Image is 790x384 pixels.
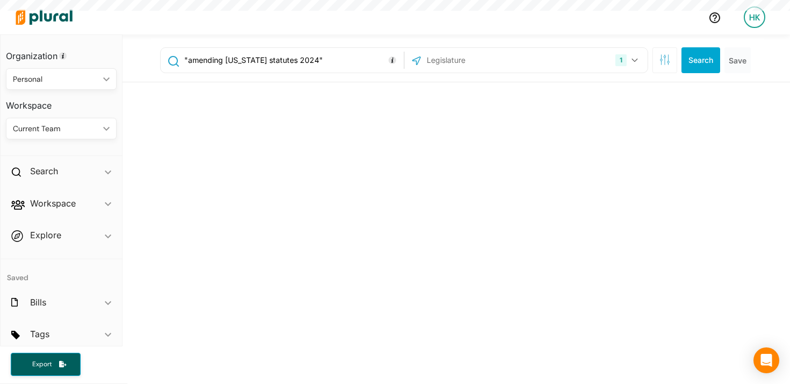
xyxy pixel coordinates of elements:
h2: Explore [30,229,61,241]
h4: Saved [1,259,122,286]
span: Export [25,360,59,369]
div: Open Intercom Messenger [753,347,779,373]
input: Enter keywords, bill # or legislator name [183,50,401,70]
h3: Organization [6,40,117,64]
button: 1 [611,50,645,70]
span: Search Filters [659,54,670,63]
button: Search [681,47,720,73]
div: Current Team [13,123,99,134]
h2: Search [30,165,58,177]
h3: Workspace [6,90,117,113]
button: Save [724,47,751,73]
h2: Tags [30,328,49,340]
div: Personal [13,74,99,85]
h2: Bills [30,296,46,308]
div: Tooltip anchor [58,51,68,61]
input: Legislature [426,50,541,70]
button: Export [11,353,81,376]
a: HK [735,2,774,32]
div: HK [744,6,765,28]
div: 1 [615,54,627,66]
div: Tooltip anchor [387,55,397,65]
h2: Workspace [30,197,76,209]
